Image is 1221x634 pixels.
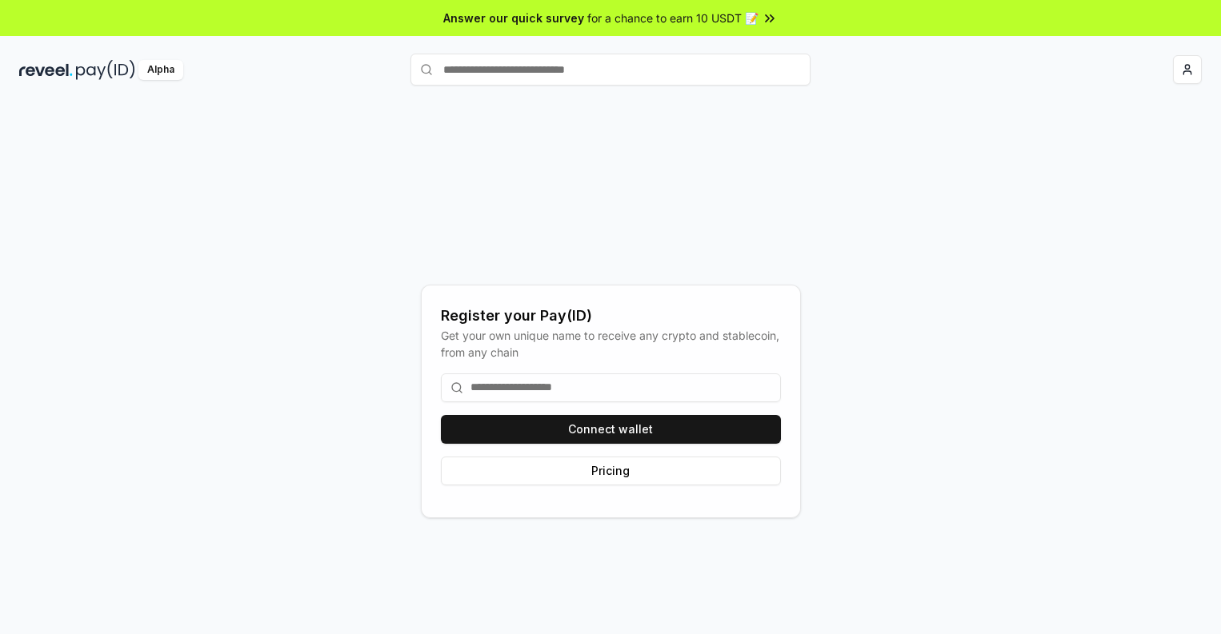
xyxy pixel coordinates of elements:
div: Register your Pay(ID) [441,305,781,327]
button: Pricing [441,457,781,485]
div: Alpha [138,60,183,80]
button: Connect wallet [441,415,781,444]
img: pay_id [76,60,135,80]
img: reveel_dark [19,60,73,80]
span: Answer our quick survey [443,10,584,26]
span: for a chance to earn 10 USDT 📝 [587,10,759,26]
div: Get your own unique name to receive any crypto and stablecoin, from any chain [441,327,781,361]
